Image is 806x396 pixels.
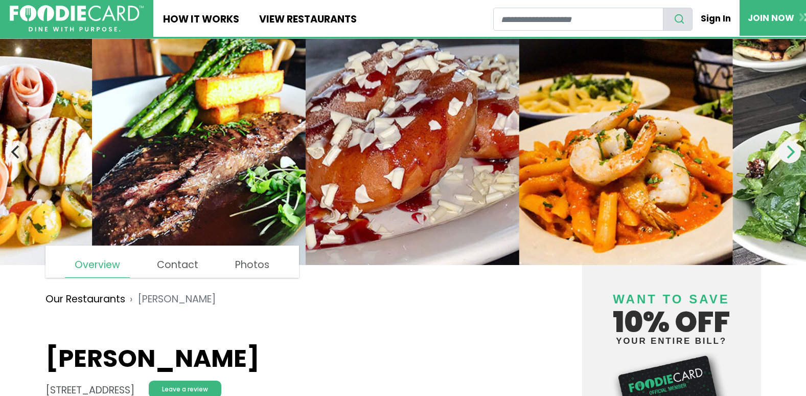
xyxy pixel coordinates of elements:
h4: 10% off [592,279,751,345]
a: Our Restaurants [45,292,125,307]
a: Overview [65,253,130,278]
input: restaurant search [493,8,663,31]
h1: [PERSON_NAME] [45,344,523,373]
button: Next [778,141,801,163]
li: [PERSON_NAME] [125,292,216,307]
a: Photos [225,253,279,277]
span: Want to save [613,292,729,306]
nav: breadcrumb [45,284,523,314]
a: Sign In [693,7,740,30]
a: Contact [147,253,208,277]
nav: page links [45,246,300,278]
small: your entire bill? [592,337,751,345]
img: FoodieCard; Eat, Drink, Save, Donate [10,5,144,32]
button: Previous [5,141,28,163]
button: search [663,8,693,31]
